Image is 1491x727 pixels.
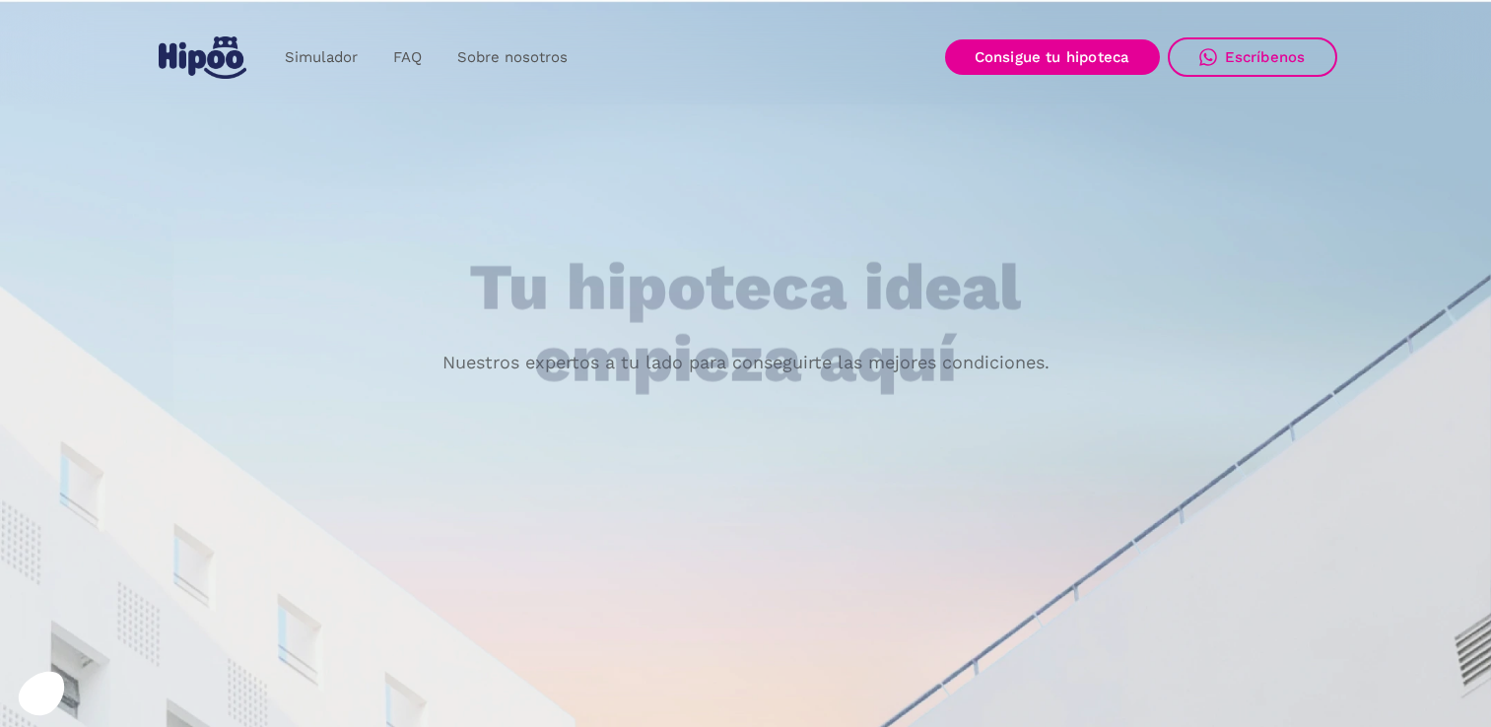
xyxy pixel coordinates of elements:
[375,38,440,77] a: FAQ
[1225,48,1306,66] div: Escríbenos
[1168,37,1337,77] a: Escríbenos
[372,252,1118,395] h1: Tu hipoteca ideal empieza aquí
[945,39,1160,75] a: Consigue tu hipoteca
[440,38,585,77] a: Sobre nosotros
[155,29,251,87] a: home
[267,38,375,77] a: Simulador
